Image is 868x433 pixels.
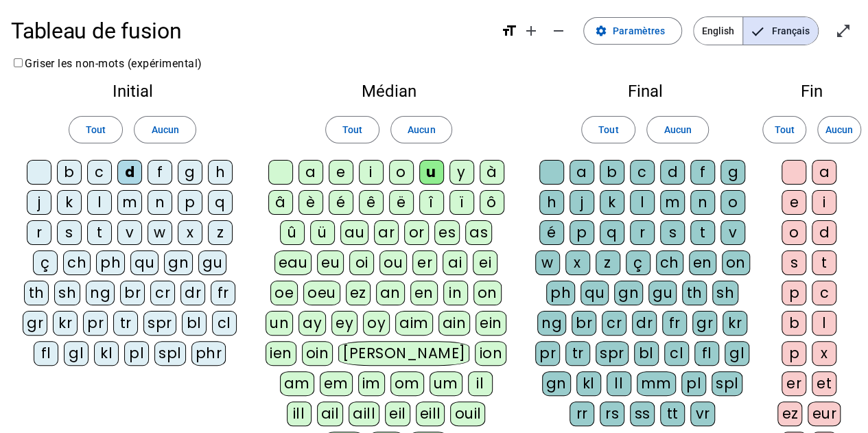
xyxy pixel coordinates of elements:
[69,116,123,143] button: Tout
[546,281,575,305] div: ph
[57,190,82,215] div: k
[825,121,853,138] span: Aucun
[148,220,172,245] div: w
[154,341,186,366] div: spl
[303,281,340,305] div: oeu
[280,220,305,245] div: û
[208,190,233,215] div: q
[689,250,716,275] div: en
[630,160,655,185] div: c
[117,220,142,245] div: v
[389,160,414,185] div: o
[595,25,607,37] mat-icon: settings
[178,160,202,185] div: g
[600,401,624,426] div: rs
[124,341,149,366] div: pl
[630,220,655,245] div: r
[480,190,504,215] div: ô
[777,83,846,100] h2: Fin
[34,341,58,366] div: fl
[743,17,818,45] span: Français
[712,281,738,305] div: sh
[774,121,794,138] span: Tout
[722,250,750,275] div: on
[720,160,745,185] div: g
[410,281,438,305] div: en
[359,190,384,215] div: ê
[782,371,806,396] div: er
[419,190,444,215] div: î
[302,341,333,366] div: oin
[443,281,468,305] div: in
[835,23,852,39] mat-icon: open_in_full
[480,160,504,185] div: à
[338,341,469,366] div: [PERSON_NAME]
[143,311,176,336] div: spr
[358,371,385,396] div: im
[86,281,115,305] div: ng
[117,160,142,185] div: d
[539,190,564,215] div: h
[660,160,685,185] div: d
[565,250,590,275] div: x
[614,281,643,305] div: gn
[419,160,444,185] div: u
[570,401,594,426] div: rr
[83,311,108,336] div: pr
[64,341,89,366] div: gl
[191,341,226,366] div: phr
[148,160,172,185] div: f
[180,281,205,305] div: dr
[395,311,433,336] div: aim
[151,121,178,138] span: Aucun
[468,371,493,396] div: il
[570,160,594,185] div: a
[660,190,685,215] div: m
[712,371,743,396] div: spl
[646,116,708,143] button: Aucun
[408,121,435,138] span: Aucun
[94,341,119,366] div: kl
[602,311,626,336] div: cr
[694,17,742,45] span: English
[517,17,545,45] button: Augmenter la taille de la police
[664,121,691,138] span: Aucun
[501,23,517,39] mat-icon: format_size
[270,281,298,305] div: oe
[376,281,405,305] div: an
[117,190,142,215] div: m
[265,83,513,100] h2: Médian
[212,311,237,336] div: cl
[14,58,23,67] input: Griser les non-mots (expérimental)
[385,401,410,426] div: eil
[113,311,138,336] div: tr
[374,220,399,245] div: ar
[329,160,353,185] div: e
[535,250,560,275] div: w
[632,311,657,336] div: dr
[664,341,689,366] div: cl
[660,220,685,245] div: s
[600,190,624,215] div: k
[346,281,371,305] div: ez
[438,311,471,336] div: ain
[331,311,357,336] div: ey
[626,250,650,275] div: ç
[598,121,618,138] span: Tout
[22,83,243,100] h2: Initial
[317,250,344,275] div: eu
[570,190,594,215] div: j
[178,220,202,245] div: x
[576,371,601,396] div: kl
[596,250,620,275] div: z
[198,250,226,275] div: gu
[53,311,78,336] div: kr
[325,116,379,143] button: Tout
[11,57,202,70] label: Griser les non-mots (expérimental)
[634,341,659,366] div: bl
[54,281,80,305] div: sh
[581,116,635,143] button: Tout
[27,190,51,215] div: j
[693,16,819,45] mat-button-toggle-group: Language selection
[476,311,506,336] div: ein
